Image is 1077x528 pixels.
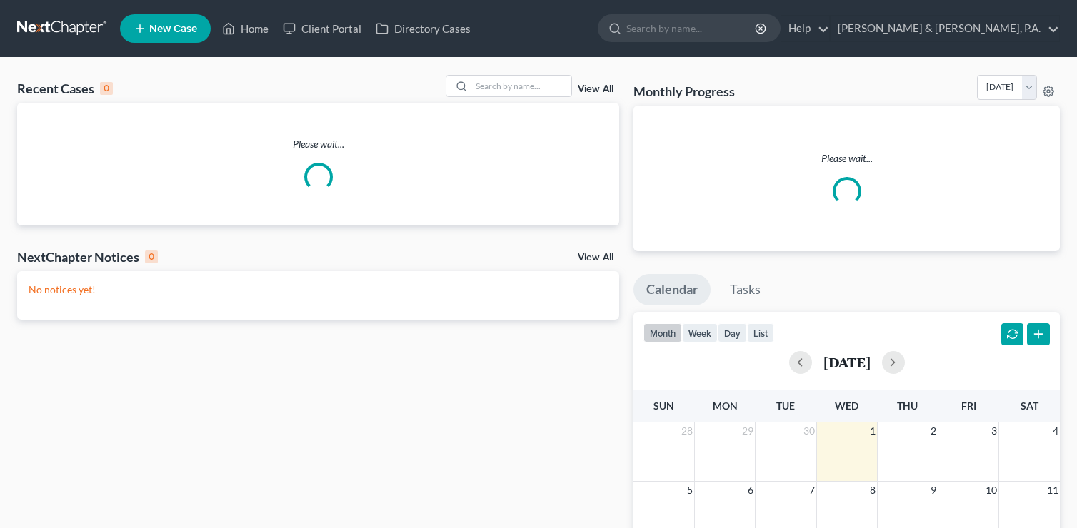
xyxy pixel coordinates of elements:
p: Please wait... [645,151,1048,166]
h2: [DATE] [823,355,871,370]
a: Help [781,16,829,41]
input: Search by name... [626,15,757,41]
div: 0 [100,82,113,95]
span: New Case [149,24,197,34]
a: View All [578,253,613,263]
span: 8 [868,482,877,499]
span: 30 [802,422,816,440]
span: 7 [808,482,816,499]
span: 29 [741,422,755,440]
span: 2 [929,422,938,440]
span: Fri [961,400,976,412]
div: NextChapter Notices [17,248,158,265]
span: Tue [776,400,795,412]
a: Directory Cases [369,16,478,41]
span: 1 [868,422,877,440]
span: Sat [1021,400,1038,412]
span: Mon [713,400,738,412]
span: Sun [653,400,674,412]
button: list [747,323,774,342]
span: Wed [835,400,858,412]
span: 4 [1051,422,1060,440]
button: month [643,323,682,342]
a: Home [215,16,276,41]
span: 10 [984,482,998,499]
button: day [718,323,747,342]
input: Search by name... [471,76,571,96]
span: 6 [746,482,755,499]
p: Please wait... [17,137,619,151]
p: No notices yet! [29,283,608,297]
div: Recent Cases [17,80,113,97]
span: 11 [1046,482,1060,499]
a: Tasks [717,274,773,305]
div: 0 [145,250,158,263]
h3: Monthly Progress [633,83,735,100]
a: [PERSON_NAME] & [PERSON_NAME], P.A. [831,16,1059,41]
button: week [682,323,718,342]
span: Thu [897,400,918,412]
a: Client Portal [276,16,369,41]
span: 9 [929,482,938,499]
span: 3 [990,422,998,440]
span: 28 [680,422,694,440]
a: Calendar [633,274,711,305]
a: View All [578,84,613,94]
span: 5 [686,482,694,499]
